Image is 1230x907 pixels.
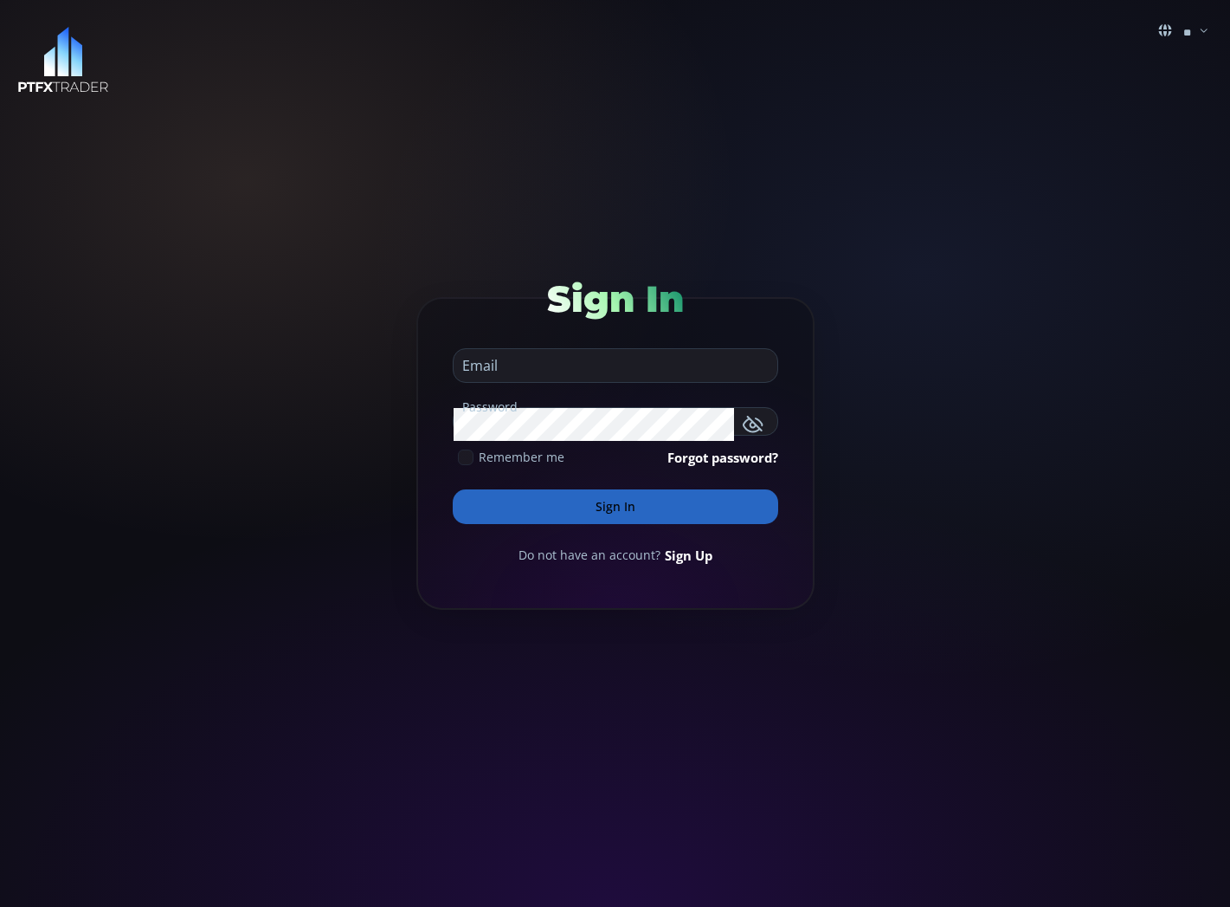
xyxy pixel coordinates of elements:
[17,27,109,94] img: LOGO
[479,448,564,466] span: Remember me
[665,546,712,565] a: Sign Up
[667,448,778,467] a: Forgot password?
[547,276,684,321] span: Sign In
[453,546,778,565] div: Do not have an account?
[453,489,778,524] button: Sign In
